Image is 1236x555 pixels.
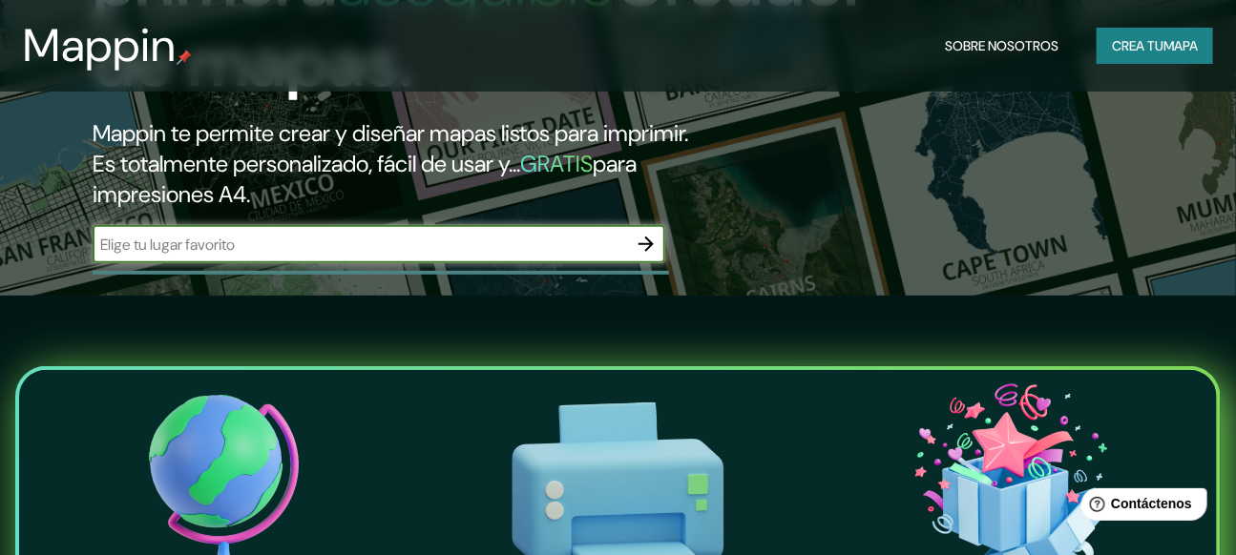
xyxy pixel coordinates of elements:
font: para impresiones A4. [93,149,637,209]
img: pin de mapeo [177,50,192,65]
font: mapa [1163,37,1198,54]
iframe: Lanzador de widgets de ayuda [1066,481,1215,534]
button: Crea tumapa [1097,28,1213,64]
font: GRATIS [520,149,593,178]
input: Elige tu lugar favorito [93,234,627,256]
font: Sobre nosotros [945,37,1058,54]
font: Mappin te permite crear y diseñar mapas listos para imprimir. [93,118,689,148]
font: Es totalmente personalizado, fácil de usar y... [93,149,520,178]
font: Crea tu [1112,37,1163,54]
button: Sobre nosotros [937,28,1066,64]
font: Mappin [23,15,177,75]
